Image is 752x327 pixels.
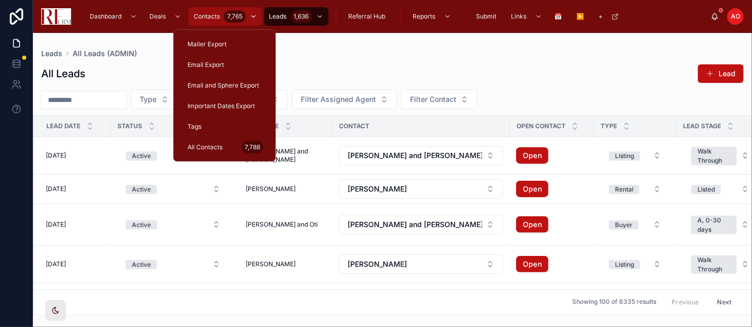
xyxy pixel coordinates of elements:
span: Showing 100 of 6335 results [572,298,656,306]
a: [DATE] [46,151,105,160]
a: 📅 [550,7,570,26]
span: Contact [339,122,369,130]
h1: All Leads [41,66,86,81]
button: Select Button [401,90,477,109]
a: All Leads (ADMIN) [73,48,137,59]
a: Submit [471,7,504,26]
div: Rental [615,185,634,194]
span: [PERSON_NAME] and [PERSON_NAME] [348,219,482,230]
div: scrollable content [79,5,711,28]
a: Select Button [117,254,229,274]
span: [DATE] [46,220,66,229]
span: [PERSON_NAME] and [PERSON_NAME] [348,150,482,161]
span: [PERSON_NAME] [246,260,296,268]
button: Select Button [601,215,670,234]
span: Type [601,122,617,130]
span: Mailer Export [187,40,227,48]
span: [PERSON_NAME] and Oti [246,220,318,229]
span: [PERSON_NAME] and [PERSON_NAME] [246,147,322,164]
button: Select Button [601,146,670,165]
span: All Contacts [187,143,223,151]
span: Lead Stage [683,122,721,130]
a: Important Dates Export [179,97,269,115]
a: [DATE] [46,220,105,229]
a: Links [506,7,548,26]
div: 7,765 [224,10,246,23]
a: [PERSON_NAME] and [PERSON_NAME] [242,143,326,168]
a: Leads [41,48,62,59]
a: Open [516,181,549,197]
span: Submit [476,12,497,21]
a: Select Button [600,146,670,165]
div: Walk Through [697,255,731,274]
button: Select Button [339,215,503,234]
span: Leads [269,12,287,21]
a: All Contacts7,788 [179,138,269,157]
a: Email Export [179,56,269,74]
div: Listed [697,185,715,194]
a: Referral Hub [344,7,393,26]
span: [PERSON_NAME] [246,185,296,193]
div: Walk Through [697,147,731,165]
button: Select Button [339,146,503,165]
span: [DATE] [46,185,66,193]
span: [DATE] [46,151,66,160]
a: [DATE] [46,185,105,193]
a: Select Button [600,179,670,199]
span: ▶️ [577,12,585,21]
a: Select Button [117,179,229,199]
div: Buyer [615,220,633,230]
span: [PERSON_NAME] [348,184,407,194]
a: Reports [408,7,456,26]
span: 📅 [555,12,562,21]
span: Deals [149,12,166,21]
button: Select Button [117,146,229,165]
span: Links [511,12,527,21]
a: Select Button [600,215,670,234]
span: Dashboard [90,12,122,21]
button: Select Button [339,254,503,274]
button: Lead [698,64,744,83]
span: [DATE] [46,260,66,268]
span: + [599,12,603,21]
a: + [594,7,624,26]
div: Listing [615,151,634,161]
a: Open [516,181,588,197]
button: Select Button [601,255,670,273]
div: Listing [615,260,634,269]
a: [PERSON_NAME] and Oti [242,216,326,233]
a: Open [516,216,588,233]
img: App logo [41,8,71,25]
span: AO [731,12,740,21]
a: ▶️ [572,7,592,26]
span: Contacts [194,12,220,21]
div: Active [132,151,151,161]
button: Select Button [292,90,397,109]
span: Email and Sphere Export [187,81,259,90]
span: Referral Hub [349,12,386,21]
button: Select Button [117,215,229,234]
div: 7,788 [242,141,263,153]
a: Deals [144,7,186,26]
div: A, 0-30 days [697,216,731,234]
a: Tags [179,117,269,136]
a: Open [516,147,588,164]
a: Select Button [338,254,504,274]
button: Select Button [601,180,670,198]
a: Open [516,216,549,233]
div: Active [132,185,151,194]
a: Select Button [338,179,504,199]
a: Select Button [600,254,670,274]
a: Select Button [338,145,504,166]
a: Mailer Export [179,35,269,54]
span: Status [117,122,142,130]
a: [PERSON_NAME] [242,256,326,272]
button: Next [710,294,739,310]
a: Open [516,256,588,272]
span: Email Export [187,61,224,69]
span: Lead Date [46,122,80,130]
span: Filter Assigned Agent [301,94,376,105]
